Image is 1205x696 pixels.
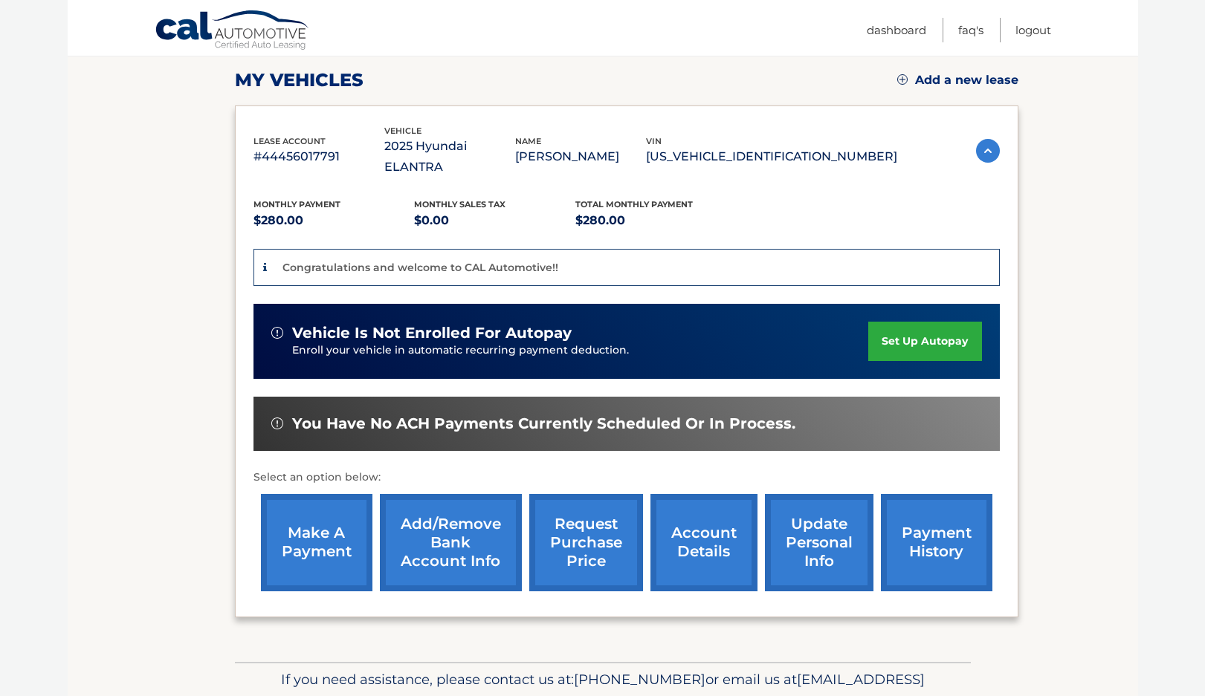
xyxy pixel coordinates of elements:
[253,136,326,146] span: lease account
[976,139,1000,163] img: accordion-active.svg
[515,146,646,167] p: [PERSON_NAME]
[414,210,575,231] p: $0.00
[868,322,981,361] a: set up autopay
[646,136,662,146] span: vin
[650,494,757,591] a: account details
[253,146,384,167] p: #44456017791
[881,494,992,591] a: payment history
[958,18,983,42] a: FAQ's
[292,342,869,359] p: Enroll your vehicle in automatic recurring payment deduction.
[384,126,421,136] span: vehicle
[646,146,897,167] p: [US_VEHICLE_IDENTIFICATION_NUMBER]
[414,199,505,209] span: Monthly sales Tax
[253,469,1000,487] p: Select an option below:
[867,18,926,42] a: Dashboard
[261,494,372,591] a: make a payment
[575,210,737,231] p: $280.00
[529,494,643,591] a: request purchase price
[384,136,515,178] p: 2025 Hyundai ELANTRA
[897,74,908,85] img: add.svg
[282,261,558,274] p: Congratulations and welcome to CAL Automotive!!
[155,10,311,53] a: Cal Automotive
[575,199,693,209] span: Total Monthly Payment
[292,324,572,342] span: vehicle is not enrolled for autopay
[271,417,283,429] img: alert-white.svg
[765,494,873,591] a: update personal info
[1015,18,1051,42] a: Logout
[235,69,364,91] h2: my vehicles
[253,210,415,231] p: $280.00
[292,414,795,433] span: You have no ACH payments currently scheduled or in process.
[897,73,1018,88] a: Add a new lease
[271,327,283,339] img: alert-white.svg
[253,199,340,209] span: Monthly Payment
[574,671,705,688] span: [PHONE_NUMBER]
[380,494,522,591] a: Add/Remove bank account info
[515,136,541,146] span: name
